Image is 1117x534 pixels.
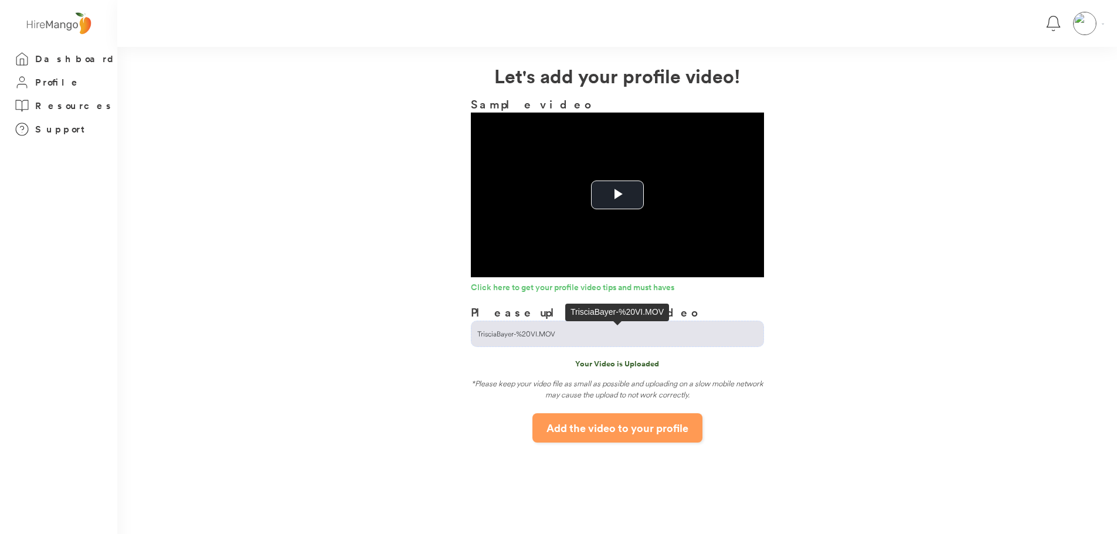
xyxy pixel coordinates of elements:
[117,62,1117,90] h2: Let's add your profile video!
[35,52,117,66] h3: Dashboard
[1074,12,1096,35] img: 1549210682869
[471,378,764,404] div: *Please keep your video file as small as possible and uploading on a slow mobile network may caus...
[471,283,764,295] a: Click here to get your profile video tips and must haves
[471,113,764,277] div: Video Player
[35,122,90,137] h3: Support
[471,96,764,113] h3: Sample video
[35,75,81,90] h3: Profile
[1102,23,1104,25] img: Vector
[23,10,94,38] img: logo%20-%20hiremango%20gray.png
[471,304,702,321] h3: Please upload your video
[35,98,114,113] h3: Resources
[471,359,764,369] div: Your Video is Uploaded
[532,413,702,443] button: Add the video to your profile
